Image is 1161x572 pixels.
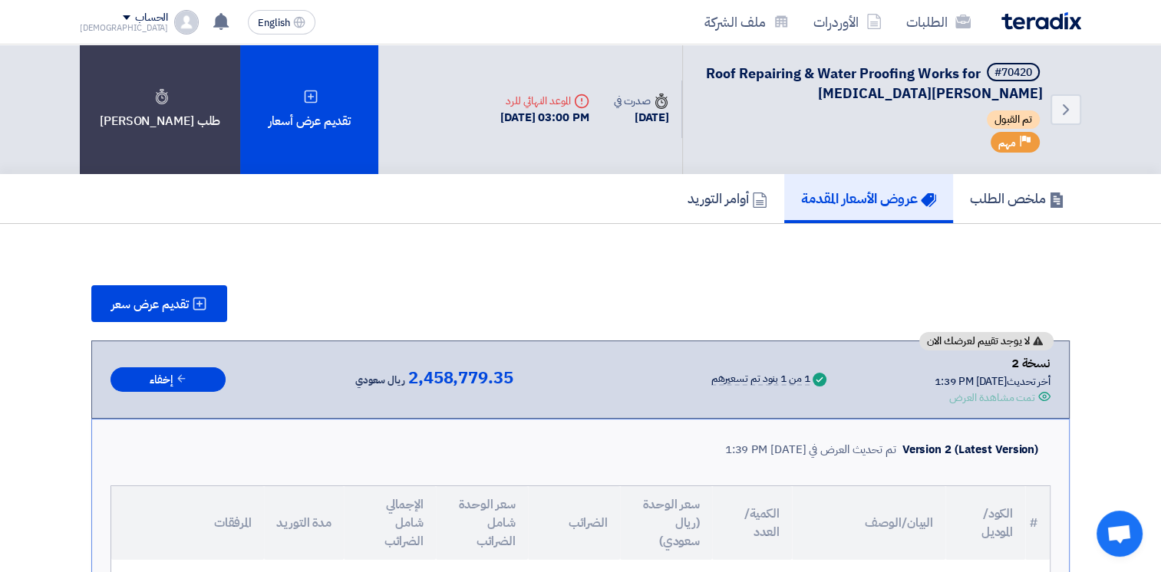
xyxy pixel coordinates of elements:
h5: Roof Repairing & Water Proofing Works for Yasmin Mall [701,63,1043,103]
div: تم تحديث العرض في [DATE] 1:39 PM [725,441,896,459]
div: نسخة 2 [935,353,1051,373]
span: تقديم عرض سعر [111,298,189,311]
div: [DATE] 03:00 PM [500,109,589,127]
th: البيان/الوصف [792,486,945,560]
a: ملف الشركة [692,4,801,40]
div: تقديم عرض أسعار [240,44,378,174]
span: لا يوجد تقييم لعرضك الان [927,336,1030,347]
span: ريال سعودي [355,371,405,390]
th: المرفقات [111,486,264,560]
a: أوامر التوريد [671,174,784,223]
button: English [248,10,315,35]
span: تم القبول [987,110,1040,129]
th: مدة التوريد [264,486,344,560]
div: #70420 [994,67,1032,78]
th: سعر الوحدة شامل الضرائب [436,486,528,560]
img: profile_test.png [174,10,199,35]
th: سعر الوحدة (ريال سعودي) [620,486,712,560]
div: الحساب [135,12,168,25]
div: أخر تحديث [DATE] 1:39 PM [935,373,1051,390]
span: English [258,18,290,28]
th: الإجمالي شامل الضرائب [344,486,436,560]
th: الكمية/العدد [712,486,792,560]
img: Teradix logo [1001,12,1081,30]
div: صدرت في [614,93,669,109]
th: الضرائب [528,486,620,560]
a: الطلبات [894,4,983,40]
h5: أوامر التوريد [688,189,767,207]
th: الكود/الموديل [945,486,1025,560]
div: Version 2 (Latest Version) [902,441,1038,459]
span: Roof Repairing & Water Proofing Works for [MEDICAL_DATA][PERSON_NAME] [706,63,1043,104]
div: طلب [PERSON_NAME] [80,44,240,174]
div: 1 من 1 بنود تم تسعيرهم [711,373,810,386]
span: 2,458,779.35 [408,369,513,387]
h5: عروض الأسعار المقدمة [801,189,936,207]
div: الموعد النهائي للرد [500,93,589,109]
a: ملخص الطلب [953,174,1081,223]
div: [DATE] [614,109,669,127]
div: [DEMOGRAPHIC_DATA] [80,24,168,32]
a: الأوردرات [801,4,894,40]
div: تمت مشاهدة العرض [949,390,1035,406]
div: Open chat [1097,511,1143,557]
span: مهم [998,136,1016,150]
button: تقديم عرض سعر [91,285,227,322]
a: عروض الأسعار المقدمة [784,174,953,223]
button: إخفاء [110,367,226,393]
th: # [1025,486,1050,560]
h5: ملخص الطلب [970,189,1064,207]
